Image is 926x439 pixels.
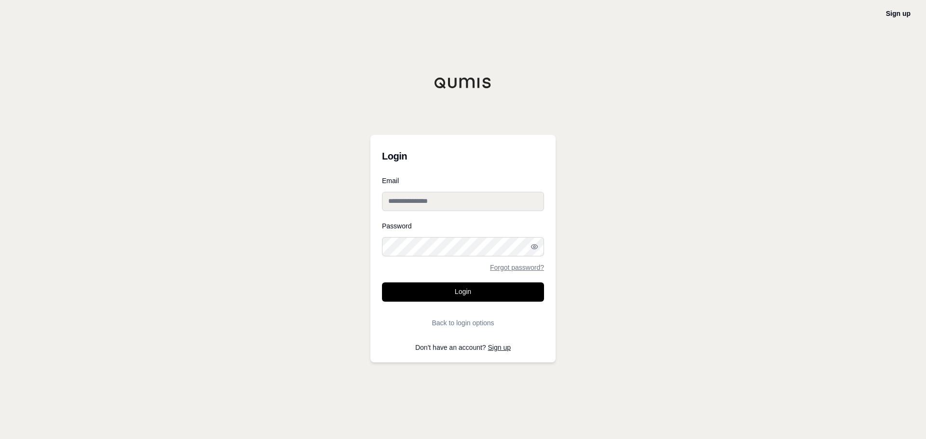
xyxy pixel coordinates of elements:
[434,77,492,89] img: Qumis
[886,10,911,17] a: Sign up
[382,177,544,184] label: Email
[382,223,544,229] label: Password
[382,146,544,166] h3: Login
[382,313,544,333] button: Back to login options
[382,344,544,351] p: Don't have an account?
[490,264,544,271] a: Forgot password?
[488,344,511,351] a: Sign up
[382,282,544,302] button: Login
